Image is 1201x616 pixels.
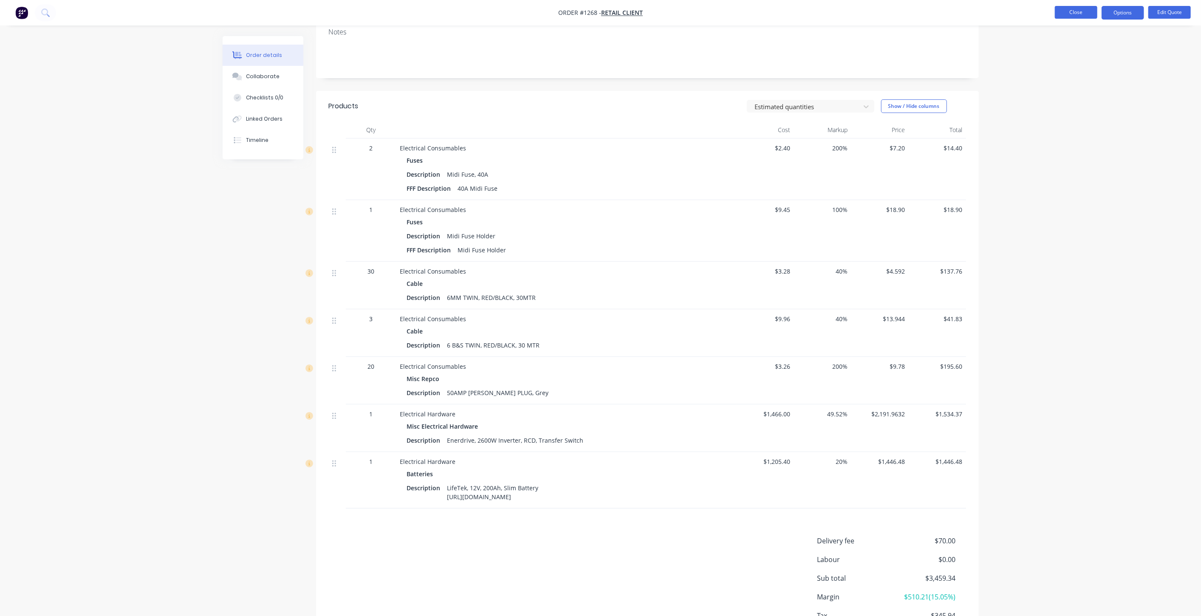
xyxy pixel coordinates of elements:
[400,458,456,466] span: Electrical Hardware
[455,182,501,195] div: 40A Midi Fuse
[893,573,955,583] span: $3,459.34
[737,122,794,138] div: Cost
[370,314,373,323] span: 3
[400,315,466,323] span: Electrical Consumables
[797,314,848,323] span: 40%
[1055,6,1097,19] button: Close
[400,206,466,214] span: Electrical Consumables
[601,9,643,17] a: Retail Client
[912,144,963,153] span: $14.40
[407,339,444,351] div: Description
[855,144,905,153] span: $7.20
[400,362,466,370] span: Electrical Consumables
[817,536,893,546] span: Delivery fee
[740,314,791,323] span: $9.96
[407,468,437,480] div: Batteries
[740,267,791,276] span: $3.28
[407,182,455,195] div: FFF Description
[912,205,963,214] span: $18.90
[400,144,466,152] span: Electrical Consumables
[246,136,268,144] div: Timeline
[912,267,963,276] span: $137.76
[407,434,444,446] div: Description
[400,267,466,275] span: Electrical Consumables
[368,267,375,276] span: 30
[370,205,373,214] span: 1
[740,362,791,371] span: $3.26
[817,573,893,583] span: Sub total
[444,230,499,242] div: Midi Fuse Holder
[329,28,966,36] div: Notes
[797,362,848,371] span: 200%
[407,291,444,304] div: Description
[444,291,540,304] div: 6MM TWIN, RED/BLACK, 30MTR
[794,122,851,138] div: Markup
[855,457,905,466] span: $1,446.48
[855,362,905,371] span: $9.78
[797,267,848,276] span: 40%
[407,244,455,256] div: FFF Description
[407,168,444,181] div: Description
[912,314,963,323] span: $41.83
[407,420,482,432] div: Misc Electrical Hardware
[797,144,848,153] span: 200%
[223,130,303,151] button: Timeline
[400,410,456,418] span: Electrical Hardware
[740,410,791,418] span: $1,466.00
[444,387,552,399] div: 50AMP [PERSON_NAME] PLUG, Grey
[223,45,303,66] button: Order details
[370,144,373,153] span: 2
[797,410,848,418] span: 49.52%
[893,536,955,546] span: $70.00
[893,592,955,602] span: $510.21 ( 15.05 %)
[912,457,963,466] span: $1,446.48
[817,554,893,565] span: Labour
[444,168,492,181] div: Midi Fuse, 40A
[1102,6,1144,20] button: Options
[1148,6,1191,19] button: Edit Quote
[407,277,427,290] div: Cable
[444,339,543,351] div: 6 B&S TWIN, RED/BLACK, 30 MTR
[346,122,397,138] div: Qty
[817,592,893,602] span: Margin
[855,267,905,276] span: $4.592
[855,314,905,323] span: $13.944
[740,144,791,153] span: $2.40
[407,482,444,494] div: Description
[881,99,947,113] button: Show / Hide columns
[851,122,909,138] div: Price
[893,554,955,565] span: $0.00
[246,94,283,102] div: Checklists 0/0
[407,230,444,242] div: Description
[455,244,510,256] div: Midi Fuse Holder
[407,325,427,337] div: Cable
[223,66,303,87] button: Collaborate
[370,457,373,466] span: 1
[407,387,444,399] div: Description
[909,122,966,138] div: Total
[370,410,373,418] span: 1
[797,457,848,466] span: 20%
[246,73,280,80] div: Collaborate
[407,154,427,167] div: Fuses
[407,216,427,228] div: Fuses
[740,205,791,214] span: $9.45
[912,410,963,418] span: $1,534.37
[797,205,848,214] span: 100%
[855,205,905,214] span: $18.90
[558,9,601,17] span: Order #1268 -
[246,115,283,123] div: Linked Orders
[407,373,443,385] div: Misc Repco
[246,51,282,59] div: Order details
[912,362,963,371] span: $195.60
[740,457,791,466] span: $1,205.40
[329,101,359,111] div: Products
[368,362,375,371] span: 20
[444,482,542,503] div: LifeTek, 12V, 200Ah, Slim Battery [URL][DOMAIN_NAME]
[855,410,905,418] span: $2,191.9632
[15,6,28,19] img: Factory
[223,87,303,108] button: Checklists 0/0
[223,108,303,130] button: Linked Orders
[444,434,587,446] div: Enerdrive, 2600W Inverter, RCD, Transfer Switch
